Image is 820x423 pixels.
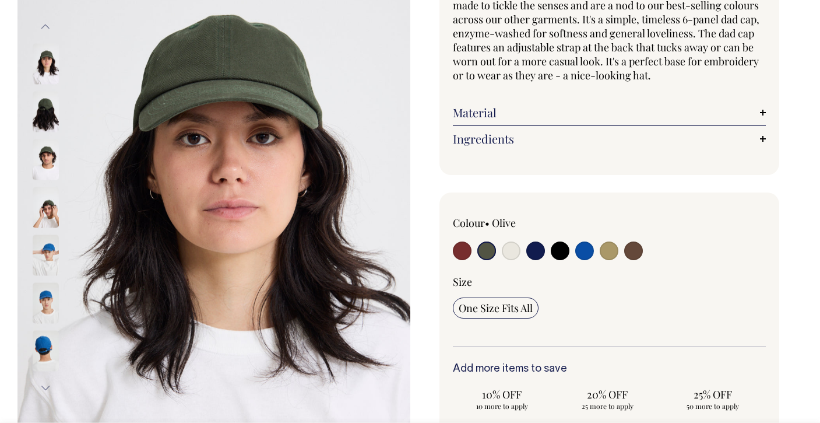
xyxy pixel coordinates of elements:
[453,384,551,414] input: 10% OFF 10 more to apply
[453,275,766,289] div: Size
[664,384,762,414] input: 25% OFF 50 more to apply
[453,106,766,120] a: Material
[33,187,59,228] img: olive
[459,401,546,411] span: 10 more to apply
[453,216,578,230] div: Colour
[33,43,59,84] img: olive
[453,132,766,146] a: Ingredients
[670,387,756,401] span: 25% OFF
[453,363,766,375] h6: Add more items to save
[33,91,59,132] img: olive
[492,216,516,230] label: Olive
[33,282,59,323] img: worker-blue
[564,401,651,411] span: 25 more to apply
[564,387,651,401] span: 20% OFF
[670,401,756,411] span: 50 more to apply
[558,384,657,414] input: 20% OFF 25 more to apply
[459,387,546,401] span: 10% OFF
[33,139,59,180] img: olive
[37,14,54,40] button: Previous
[33,235,59,275] img: worker-blue
[485,216,490,230] span: •
[33,330,59,371] img: worker-blue
[37,375,54,401] button: Next
[453,298,539,319] input: One Size Fits All
[459,301,533,315] span: One Size Fits All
